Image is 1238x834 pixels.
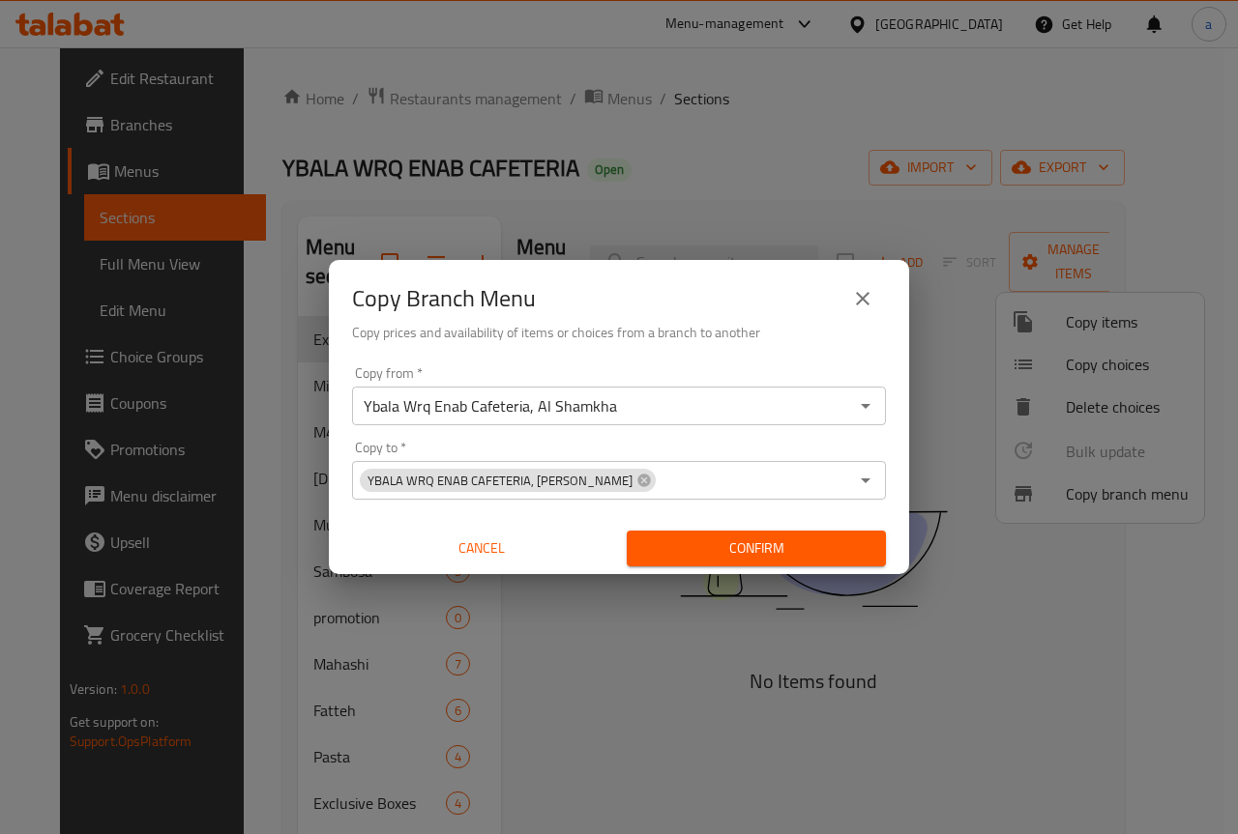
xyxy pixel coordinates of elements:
button: Cancel [352,531,611,566]
h6: Copy prices and availability of items or choices from a branch to another [352,322,886,343]
span: Confirm [642,536,870,561]
button: close [840,275,886,322]
div: YBALA WRQ ENAB CAFETERIA, [PERSON_NAME] [360,469,656,492]
button: Confirm [627,531,886,566]
button: Open [852,392,879,419]
h2: Copy Branch Menu [352,283,536,314]
span: Cancel [360,536,604,561]
button: Open [852,467,879,494]
span: YBALA WRQ ENAB CAFETERIA, [PERSON_NAME] [360,472,640,490]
